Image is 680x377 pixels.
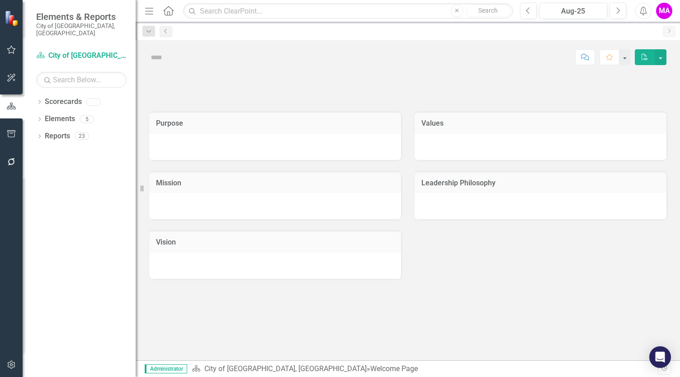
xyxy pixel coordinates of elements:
[204,364,367,373] a: City of [GEOGRAPHIC_DATA], [GEOGRAPHIC_DATA]
[156,119,394,127] h3: Purpose
[649,346,671,368] div: Open Intercom Messenger
[183,3,513,19] input: Search ClearPoint...
[145,364,187,373] span: Administrator
[45,131,70,141] a: Reports
[466,5,511,17] button: Search
[478,7,498,14] span: Search
[36,51,127,61] a: City of [GEOGRAPHIC_DATA], [GEOGRAPHIC_DATA]
[656,3,672,19] button: MA
[156,238,394,246] h3: Vision
[75,132,89,140] div: 23
[156,179,394,187] h3: Mission
[45,114,75,124] a: Elements
[421,119,660,127] h3: Values
[149,50,164,65] img: Not Defined
[421,179,660,187] h3: Leadership Philosophy
[45,97,82,107] a: Scorecards
[539,3,607,19] button: Aug-25
[36,72,127,88] input: Search Below...
[192,364,658,374] div: »
[80,115,94,123] div: 5
[5,10,20,26] img: ClearPoint Strategy
[36,11,127,22] span: Elements & Reports
[370,364,418,373] div: Welcome Page
[36,22,127,37] small: City of [GEOGRAPHIC_DATA], [GEOGRAPHIC_DATA]
[543,6,604,17] div: Aug-25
